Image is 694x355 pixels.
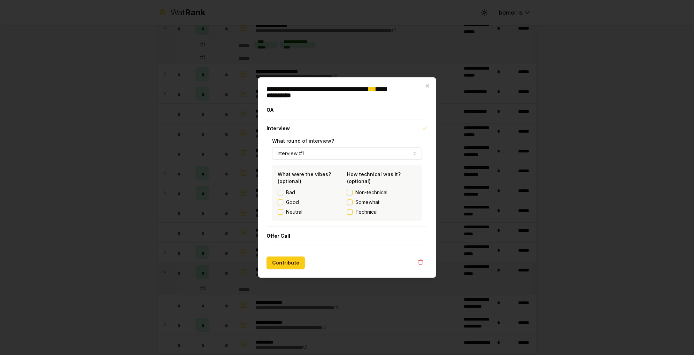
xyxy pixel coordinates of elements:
button: Offer Call [267,227,427,245]
label: What were the vibes? (optional) [278,171,331,184]
label: How technical was it? (optional) [347,171,401,184]
button: Contribute [267,257,305,269]
button: OA [267,101,427,119]
button: Non-technical [347,190,353,195]
label: Bad [286,189,295,196]
button: Interview [267,119,427,137]
label: Neutral [286,208,302,215]
label: What round of interview? [272,138,334,144]
button: Somewhat [347,199,353,205]
label: Good [286,199,299,206]
span: Non-technical [355,189,387,196]
button: Technical [347,209,353,215]
span: Somewhat [355,199,379,206]
span: Technical [355,208,378,215]
div: Interview [267,137,427,227]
